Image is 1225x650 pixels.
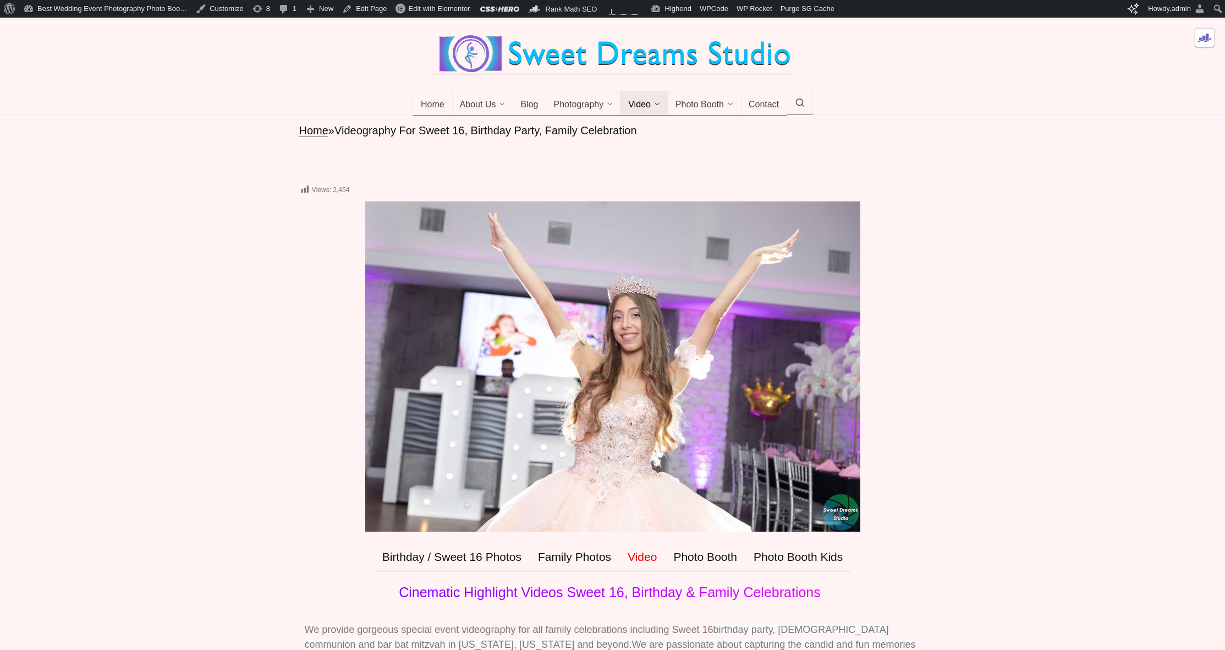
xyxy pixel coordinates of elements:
[374,543,530,571] a: Birthday / Sweet 16 Photos
[399,585,821,600] span: Cinematic Highlight Videos Sweet 16, Birthday & Family Celebrations
[365,201,860,532] img: Sweet 16 birthday party videography nj nyc
[413,91,453,116] a: Home
[434,34,791,74] img: Best Wedding Event Photography Photo Booth Videography NJ NY
[299,124,328,137] a: Home
[665,543,745,571] a: Photo Booth
[530,543,619,571] a: Family Photos
[628,100,651,111] span: Video
[553,100,603,111] span: Photography
[305,624,889,650] span: birthday party, [DEMOGRAPHIC_DATA] communion and bar bat mitzvah in [US_STATE], [US_STATE] and be...
[328,124,334,136] span: »
[421,100,444,111] span: Home
[333,186,349,194] span: 2,454
[334,124,637,136] span: Videography For Sweet 16, Birthday Party, Family Celebration
[409,4,470,13] span: Edit with Elementor
[668,91,741,116] a: Photo Booth
[619,543,665,571] a: Video
[611,9,612,14] span: 1 post view
[452,91,514,116] a: About Us
[546,5,597,13] span: Rank Math SEO
[741,91,787,116] a: Contact
[460,100,496,111] span: About Us
[513,91,546,116] a: Blog
[620,91,668,116] a: Video
[312,186,331,194] span: Views:
[546,91,621,116] a: Photography
[749,100,779,111] span: Contact
[745,543,851,571] a: Photo Booth Kids
[299,123,926,138] nav: breadcrumbs
[1172,4,1191,13] span: admin
[520,100,538,111] span: Blog
[675,100,724,111] span: Photo Booth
